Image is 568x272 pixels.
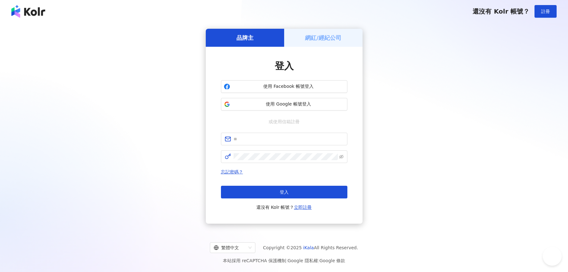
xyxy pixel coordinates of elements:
span: 登入 [280,190,289,195]
a: Google 條款 [319,258,345,263]
span: 註冊 [541,9,550,14]
a: Google 隱私權 [288,258,318,263]
h5: 網紅/經紀公司 [305,34,341,42]
div: 繁體中文 [214,243,246,253]
h5: 品牌主 [236,34,253,42]
button: 使用 Google 帳號登入 [221,98,347,111]
a: iKala [303,245,314,250]
a: 忘記密碼？ [221,169,243,174]
button: 使用 Facebook 帳號登入 [221,80,347,93]
span: 還沒有 Kolr 帳號？ [473,8,529,15]
span: 還沒有 Kolr 帳號？ [256,203,312,211]
span: | [286,258,288,263]
span: Copyright © 2025 All Rights Reserved. [263,244,358,251]
span: eye-invisible [339,154,344,159]
span: 使用 Facebook 帳號登入 [233,83,345,90]
button: 登入 [221,186,347,198]
span: 本站採用 reCAPTCHA 保護機制 [223,257,345,264]
span: 使用 Google 帳號登入 [233,101,345,107]
iframe: Help Scout Beacon - Open [543,247,562,266]
a: 立即註冊 [294,205,312,210]
img: logo [11,5,45,18]
span: | [318,258,320,263]
button: 註冊 [534,5,557,18]
span: 登入 [275,60,294,71]
span: 或使用信箱註冊 [264,118,304,125]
